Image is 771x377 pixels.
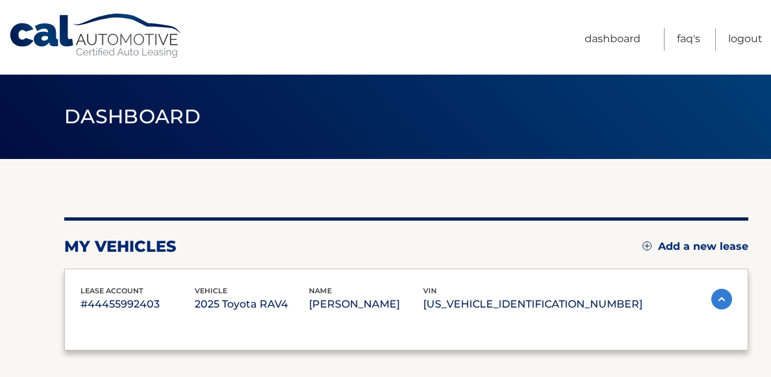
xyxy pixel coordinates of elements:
img: accordion-active.svg [711,289,732,310]
span: Dashboard [64,104,201,128]
a: Add a new lease [642,240,748,253]
p: [PERSON_NAME] [309,295,423,313]
span: vehicle [195,286,227,295]
a: Logout [728,28,763,51]
span: Total Monthly Payment [361,332,464,341]
span: vin [423,286,437,295]
span: lease account [80,286,143,295]
p: #44455992403 [80,295,195,313]
h2: my vehicles [64,237,177,256]
p: 2025 Toyota RAV4 [195,295,309,313]
a: FAQ's [677,28,700,51]
span: Monthly Payment [80,332,156,341]
img: add.svg [642,241,652,250]
p: [US_VEHICLE_IDENTIFICATION_NUMBER] [423,295,642,313]
a: Dashboard [585,28,641,51]
span: Monthly sales Tax [221,332,301,341]
a: Cal Automotive [8,13,184,59]
span: name [309,286,332,295]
